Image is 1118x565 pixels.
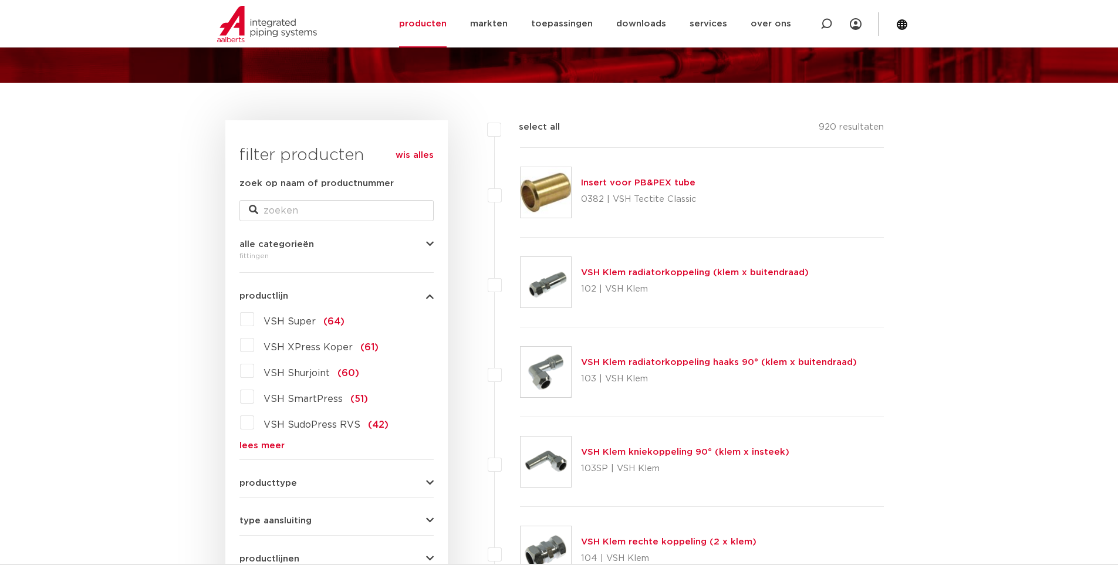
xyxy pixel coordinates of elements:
span: (42) [368,420,389,429]
img: Thumbnail for VSH Klem kniekoppeling 90° (klem x insteek) [521,437,571,487]
a: Insert voor PB&PEX tube [581,178,695,187]
a: VSH Klem radiatorkoppeling (klem x buitendraad) [581,268,809,277]
span: productlijn [239,292,288,300]
p: 0382 | VSH Tectite Classic [581,190,697,209]
span: VSH XPress Koper [264,343,353,352]
a: lees meer [239,441,434,450]
span: VSH Super [264,317,316,326]
span: type aansluiting [239,516,312,525]
a: VSH Klem rechte koppeling (2 x klem) [581,537,756,546]
span: alle categorieën [239,240,314,249]
button: alle categorieën [239,240,434,249]
label: zoek op naam of productnummer [239,177,394,191]
button: productlijn [239,292,434,300]
button: producttype [239,479,434,488]
p: 920 resultaten [819,120,884,138]
a: VSH Klem kniekoppeling 90° (klem x insteek) [581,448,789,456]
span: VSH SudoPress RVS [264,420,360,429]
span: producttype [239,479,297,488]
h3: filter producten [239,144,434,167]
span: productlijnen [239,554,299,563]
button: type aansluiting [239,516,434,525]
span: VSH Shurjoint [264,368,330,378]
img: Thumbnail for Insert voor PB&PEX tube [521,167,571,218]
span: VSH SmartPress [264,394,343,404]
a: wis alles [396,148,434,163]
img: Thumbnail for VSH Klem radiatorkoppeling (klem x buitendraad) [521,257,571,307]
p: 103SP | VSH Klem [581,459,789,478]
p: 103 | VSH Klem [581,370,857,388]
p: 102 | VSH Klem [581,280,809,299]
button: productlijnen [239,554,434,563]
span: (64) [323,317,344,326]
img: Thumbnail for VSH Klem radiatorkoppeling haaks 90° (klem x buitendraad) [521,347,571,397]
a: VSH Klem radiatorkoppeling haaks 90° (klem x buitendraad) [581,358,857,367]
span: (51) [350,394,368,404]
div: fittingen [239,249,434,263]
label: select all [501,120,560,134]
input: zoeken [239,200,434,221]
span: (61) [360,343,379,352]
span: (60) [337,368,359,378]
